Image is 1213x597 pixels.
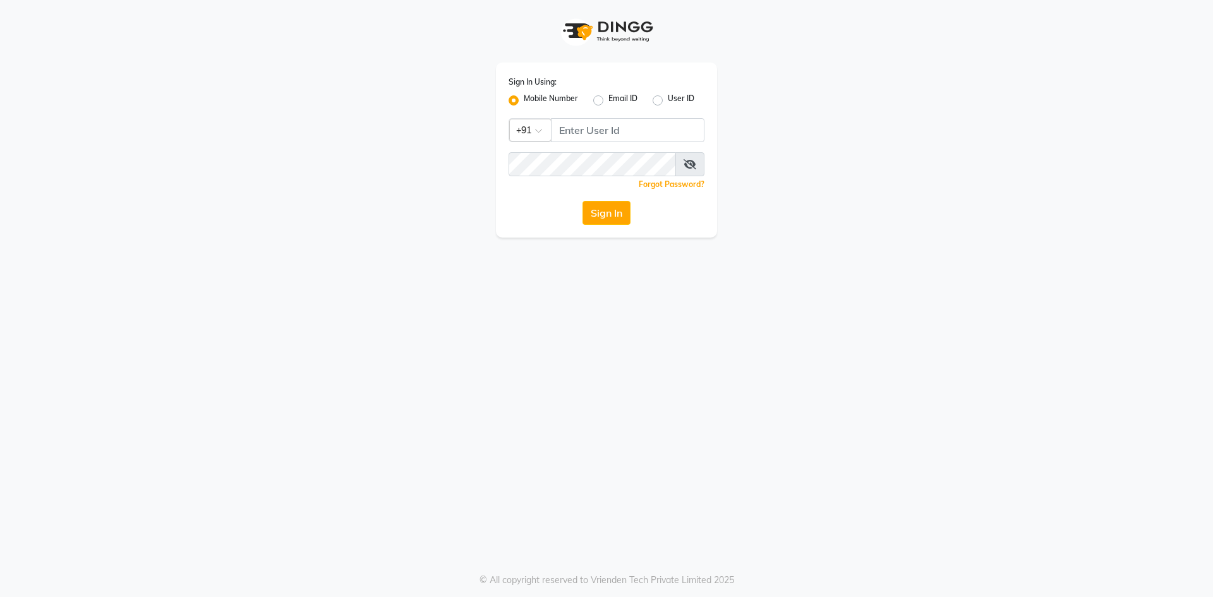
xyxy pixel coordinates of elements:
label: Mobile Number [524,93,578,108]
label: User ID [668,93,694,108]
img: logo1.svg [556,13,657,50]
button: Sign In [582,201,631,225]
label: Sign In Using: [509,76,557,88]
a: Forgot Password? [639,179,704,189]
label: Email ID [608,93,637,108]
input: Username [551,118,704,142]
input: Username [509,152,676,176]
